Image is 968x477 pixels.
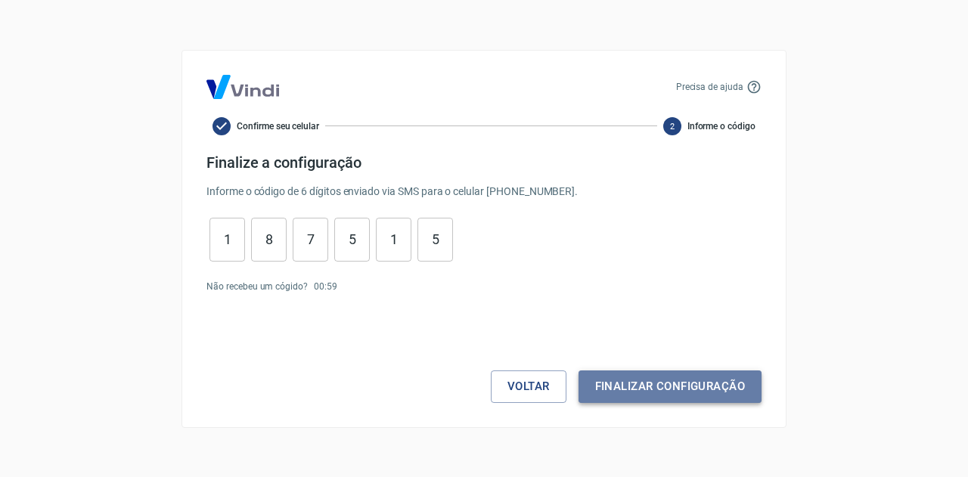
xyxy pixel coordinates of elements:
[579,370,762,402] button: Finalizar configuração
[491,370,566,402] button: Voltar
[206,280,308,293] p: Não recebeu um cógido?
[206,153,762,172] h4: Finalize a configuração
[206,184,762,200] p: Informe o código de 6 dígitos enviado via SMS para o celular [PHONE_NUMBER] .
[670,121,675,131] text: 2
[676,80,743,94] p: Precisa de ajuda
[237,119,319,133] span: Confirme seu celular
[206,75,279,99] img: Logo Vind
[314,280,337,293] p: 00 : 59
[687,119,755,133] span: Informe o código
